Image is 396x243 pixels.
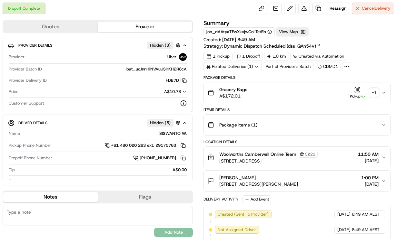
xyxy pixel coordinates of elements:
div: A$0.00 [17,167,187,173]
span: Type [9,178,18,184]
button: Driver DetailsHidden (5) [8,117,187,128]
span: Reassign [330,5,346,11]
a: Created via Automation [290,52,347,61]
span: Cancel Delivery [362,5,391,11]
span: Provider Batch ID [9,66,42,72]
button: CancelDelivery [352,3,393,14]
button: Hidden (5) [147,119,182,127]
span: Created: [203,36,255,43]
button: A$10.78 [130,89,187,95]
span: 1:00 PM [361,174,379,181]
span: Customer Support [9,100,44,106]
a: [PHONE_NUMBER] [133,154,187,162]
span: 8:49 AM AEST [352,227,380,233]
button: FDB7D [166,78,187,83]
button: Grocery BagsA$172.01Pickup+1 [204,82,390,103]
span: [STREET_ADDRESS] [219,158,318,164]
div: 1 Dropoff [234,52,263,61]
button: Package Items (1) [204,115,390,135]
span: 8:49 AM AEST [352,211,380,217]
button: Quotes [3,22,98,32]
button: job_dAAtyaTFwXkvjwCoLTetEb [206,29,272,35]
div: Pickup [348,94,367,99]
span: Dropoff Phone Number [9,155,52,161]
span: [DATE] [358,157,379,164]
span: Grocery Bags [219,86,247,93]
div: CDMD1 [315,62,341,71]
button: Notes [3,192,98,202]
span: 11:50 AM [358,151,379,157]
span: A$172.01 [219,93,247,99]
button: Pickup [348,87,367,99]
button: Pickup+1 [348,87,379,99]
span: [DATE] [361,181,379,187]
span: [PERSON_NAME] [219,174,256,181]
button: Add Event [243,195,271,203]
span: +61 480 020 263 ext. 29175763 [111,143,176,148]
span: Package Items ( 1 ) [219,122,257,128]
span: A$10.78 [164,89,181,94]
a: Dynamic Dispatch Scheduled (dss_QAn54v) [224,43,321,49]
img: uber-new-logo.jpeg [179,53,187,61]
span: Tip [9,167,15,173]
span: [DATE] 8:49 AM [222,37,255,42]
button: Woolworths Camberwell Online Team3221[STREET_ADDRESS]11:50 AM[DATE] [204,147,390,168]
div: Package Details [203,75,391,80]
span: [PHONE_NUMBER] [140,155,176,161]
div: Strategy: [203,43,321,49]
span: Provider Details [18,43,52,48]
span: Woolworths Camberwell Online Team [219,151,296,157]
span: Uber [167,54,176,60]
button: Flags [98,192,192,202]
span: Not Assigned Driver [218,227,256,233]
span: Pickup Phone Number [9,143,51,148]
div: + 1 [370,88,379,97]
div: 1 Pickup [203,52,233,61]
a: +61 480 020 263 ext. 29175763 [104,142,187,149]
span: Hidden ( 5 ) [150,120,171,126]
h3: Summary [203,20,230,26]
span: 3221 [305,152,315,157]
span: [DATE] [337,211,351,217]
div: 1.8 km [264,52,289,61]
span: bat_ucJnnHlNVAuUSirKH2R8cA [126,66,187,72]
div: SISWANTO W. [23,131,187,136]
span: Provider [9,54,25,60]
div: Items Details [203,107,391,112]
span: [STREET_ADDRESS][PERSON_NAME] [219,181,298,187]
span: Hidden ( 3 ) [150,42,171,48]
button: View Map [276,27,309,36]
span: Name [9,131,20,136]
div: Related Deliveries (1) [203,62,262,71]
span: Driver Details [18,120,47,126]
span: Provider Delivery ID [9,78,47,83]
span: [DATE] [337,227,351,233]
button: Provider [98,22,192,32]
div: Delivery Activity [203,197,239,202]
span: Created (Sent To Provider) [218,211,269,217]
button: Hidden (3) [147,41,182,49]
button: [PERSON_NAME][STREET_ADDRESS][PERSON_NAME]1:00 PM[DATE] [204,171,390,191]
span: Price [9,89,18,95]
div: car [21,178,187,184]
button: Provider DetailsHidden (3) [8,40,187,51]
span: Dynamic Dispatch Scheduled (dss_QAn54v) [224,43,316,49]
button: Reassign [327,3,349,14]
div: Location Details [203,139,391,145]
